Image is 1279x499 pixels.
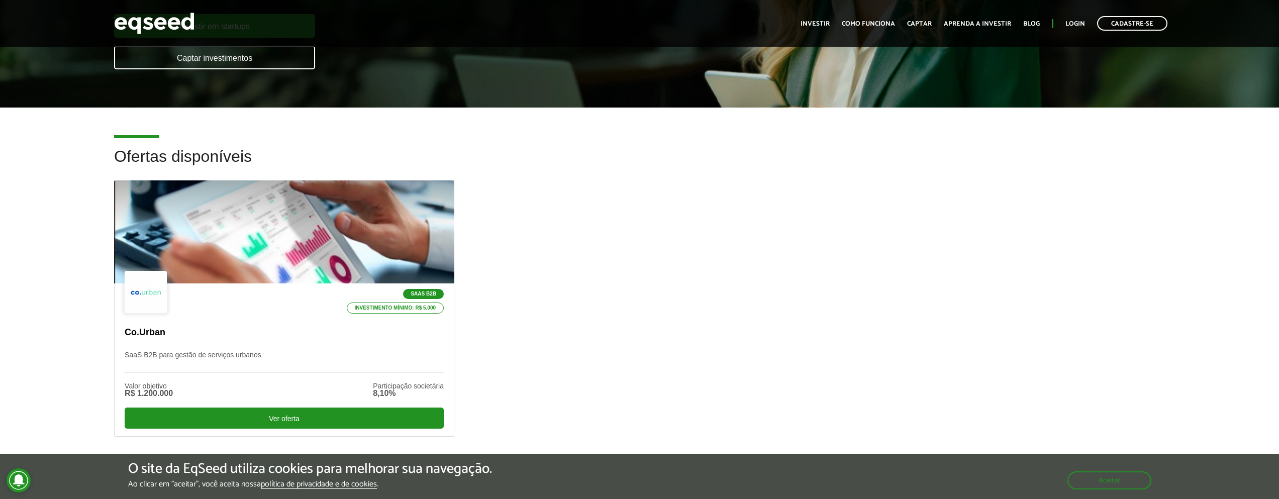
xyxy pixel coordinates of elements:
a: Captar investimentos [114,46,315,69]
h2: Ofertas disponíveis [114,148,1165,180]
a: SaaS B2B Investimento mínimo: R$ 5.000 Co.Urban SaaS B2B para gestão de serviços urbanos Valor ob... [114,180,454,436]
a: Como funciona [842,21,895,27]
a: política de privacidade e de cookies [261,480,377,489]
a: Cadastre-se [1097,16,1167,31]
p: SaaS B2B para gestão de serviços urbanos [125,351,444,372]
a: Login [1065,21,1085,27]
p: Co.Urban [125,327,444,338]
div: 8,10% [373,389,444,397]
div: Valor objetivo [125,382,173,389]
p: Ao clicar em "aceitar", você aceita nossa . [128,479,492,489]
a: Blog [1023,21,1040,27]
div: R$ 1.200.000 [125,389,173,397]
p: SaaS B2B [403,289,444,299]
h5: O site da EqSeed utiliza cookies para melhorar sua navegação. [128,461,492,477]
div: Ver oferta [125,408,444,429]
p: Investimento mínimo: R$ 5.000 [347,303,444,314]
a: Captar [907,21,932,27]
img: EqSeed [114,10,194,37]
div: Participação societária [373,382,444,389]
a: Investir [801,21,830,27]
a: Aprenda a investir [944,21,1011,27]
button: Aceitar [1067,471,1151,489]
